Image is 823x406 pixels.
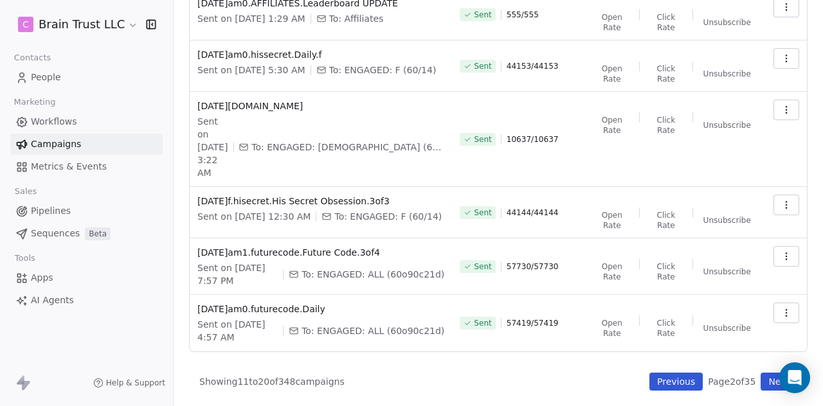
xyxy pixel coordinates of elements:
[474,61,491,71] span: Sent
[31,115,77,128] span: Workflows
[474,134,491,145] span: Sent
[39,16,125,33] span: Brain Trust LLC
[595,210,629,231] span: Open Rate
[595,261,629,282] span: Open Rate
[23,18,29,31] span: C
[31,271,53,285] span: Apps
[197,100,444,112] span: [DATE][DOMAIN_NAME]
[10,200,163,222] a: Pipelines
[474,261,491,272] span: Sent
[31,294,74,307] span: AI Agents
[650,210,682,231] span: Click Rate
[334,210,442,223] span: To: ENGAGED: F (60/14)
[703,69,751,79] span: Unsubscribe
[31,137,81,151] span: Campaigns
[31,227,80,240] span: Sequences
[197,210,311,223] span: Sent on [DATE] 12:30 AM
[302,268,444,281] span: To: ENGAGED: ALL (60o90c21d)
[10,67,163,88] a: People
[329,64,437,76] span: To: ENGAGED: F (60/14)
[8,48,57,67] span: Contacts
[31,204,71,218] span: Pipelines
[650,261,682,282] span: Click Rate
[703,323,751,333] span: Unsubscribe
[595,12,629,33] span: Open Rate
[197,12,305,25] span: Sent on [DATE] 1:29 AM
[302,324,444,337] span: To: ENGAGED: ALL (60o90c21d)
[507,207,559,218] span: 44144 / 44144
[703,215,751,225] span: Unsubscribe
[507,134,559,145] span: 10637 / 10637
[197,115,228,179] span: Sent on [DATE] 3:22 AM
[703,267,751,277] span: Unsubscribe
[595,318,629,339] span: Open Rate
[595,64,629,84] span: Open Rate
[595,115,629,136] span: Open Rate
[703,120,751,130] span: Unsubscribe
[474,207,491,218] span: Sent
[10,223,163,244] a: SequencesBeta
[779,362,810,393] div: Open Intercom Messenger
[703,17,751,28] span: Unsubscribe
[197,261,278,287] span: Sent on [DATE] 7:57 PM
[650,12,682,33] span: Click Rate
[650,115,682,136] span: Click Rate
[10,134,163,155] a: Campaigns
[197,48,444,61] span: [DATE]am0.hissecret.Daily.f
[650,318,682,339] span: Click Rate
[708,375,755,388] span: Page 2 of 35
[106,378,165,388] span: Help & Support
[10,111,163,132] a: Workflows
[197,64,305,76] span: Sent on [DATE] 5:30 AM
[507,61,559,71] span: 44153 / 44153
[650,64,682,84] span: Click Rate
[9,182,42,201] span: Sales
[197,318,278,344] span: Sent on [DATE] 4:57 AM
[197,246,444,259] span: [DATE]am1.futurecode.Future Code.3of4
[9,249,41,268] span: Tools
[197,303,444,315] span: [DATE]am0.futurecode.Daily
[474,10,491,20] span: Sent
[10,290,163,311] a: AI Agents
[507,318,559,328] span: 57419 / 57419
[31,71,61,84] span: People
[507,10,539,20] span: 555 / 555
[649,373,703,391] button: Previous
[761,373,797,391] button: Next
[10,156,163,177] a: Metrics & Events
[474,318,491,328] span: Sent
[251,141,444,154] span: To: ENGAGED: MALE (60/14) + 1 more
[199,375,345,388] span: Showing 11 to 20 of 348 campaigns
[329,12,384,25] span: To: Affiliates
[10,267,163,288] a: Apps
[85,227,111,240] span: Beta
[15,13,137,35] button: CBrain Trust LLC
[197,195,444,207] span: [DATE]f.hisecret.His Secret Obsession.3of3
[93,378,165,388] a: Help & Support
[8,93,61,112] span: Marketing
[31,160,107,173] span: Metrics & Events
[507,261,559,272] span: 57730 / 57730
